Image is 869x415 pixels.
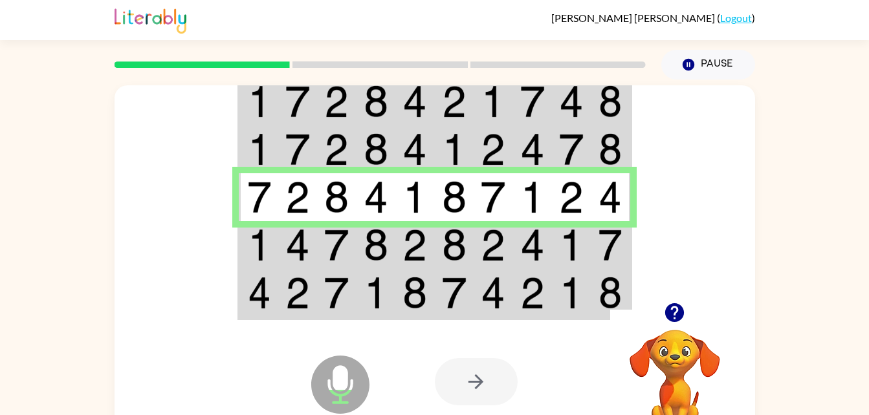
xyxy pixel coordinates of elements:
[559,181,584,213] img: 2
[559,277,584,309] img: 1
[285,229,310,261] img: 4
[481,181,505,213] img: 7
[720,12,752,24] a: Logout
[402,229,427,261] img: 2
[402,133,427,165] img: 4
[324,133,349,165] img: 2
[248,133,271,165] img: 1
[324,181,349,213] img: 8
[442,277,467,309] img: 7
[559,85,584,118] img: 4
[599,85,622,118] img: 8
[661,50,755,80] button: Pause
[481,229,505,261] img: 2
[402,85,427,118] img: 4
[599,277,622,309] img: 8
[248,85,271,118] img: 1
[599,229,622,261] img: 7
[285,85,310,118] img: 7
[551,12,717,24] span: [PERSON_NAME] [PERSON_NAME]
[520,133,545,165] img: 4
[442,133,467,165] img: 1
[115,5,186,34] img: Literably
[285,181,310,213] img: 2
[324,85,349,118] img: 2
[599,133,622,165] img: 8
[520,85,545,118] img: 7
[559,133,584,165] img: 7
[559,229,584,261] img: 1
[364,277,388,309] img: 1
[402,181,427,213] img: 1
[285,133,310,165] img: 7
[442,181,467,213] img: 8
[248,181,271,213] img: 7
[364,133,388,165] img: 8
[364,85,388,118] img: 8
[520,277,545,309] img: 2
[520,229,545,261] img: 4
[248,277,271,309] img: 4
[481,85,505,118] img: 1
[364,181,388,213] img: 4
[481,133,505,165] img: 2
[402,277,427,309] img: 8
[364,229,388,261] img: 8
[520,181,545,213] img: 1
[285,277,310,309] img: 2
[551,12,755,24] div: ( )
[248,229,271,261] img: 1
[481,277,505,309] img: 4
[324,277,349,309] img: 7
[442,85,467,118] img: 2
[324,229,349,261] img: 7
[599,181,622,213] img: 4
[442,229,467,261] img: 8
